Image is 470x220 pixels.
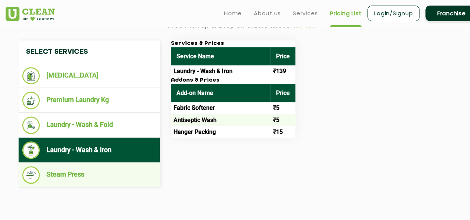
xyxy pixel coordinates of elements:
[270,65,295,77] td: ₹139
[22,116,156,134] li: Laundry - Wash & Fold
[254,9,281,18] a: About us
[270,84,295,102] th: Price
[22,92,40,109] img: Premium Laundry Kg
[270,126,295,138] td: ₹15
[6,7,55,21] img: UClean Laundry and Dry Cleaning
[22,67,40,84] img: Dry Cleaning
[330,9,362,18] a: Pricing List
[270,114,295,126] td: ₹5
[270,47,295,65] th: Price
[22,67,156,84] li: [MEDICAL_DATA]
[171,114,270,126] td: Antiseptic Wash
[22,166,156,184] li: Steam Press
[19,40,160,63] h4: Select Services
[171,77,295,84] h3: Addons & Prices
[22,92,156,109] li: Premium Laundry Kg
[270,102,295,114] td: ₹5
[293,9,318,18] a: Services
[367,6,419,21] a: Login/Signup
[171,102,270,114] td: Fabric Softener
[171,126,270,138] td: Hanger Packing
[224,9,242,18] a: Home
[22,141,40,159] img: Laundry - Wash & Iron
[171,40,295,47] h3: Services & Prices
[171,47,270,65] th: Service Name
[171,84,270,102] th: Add-on Name
[22,116,40,134] img: Laundry - Wash & Fold
[22,141,156,159] li: Laundry - Wash & Iron
[22,166,40,184] img: Steam Press
[171,65,270,77] td: Laundry - Wash & Iron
